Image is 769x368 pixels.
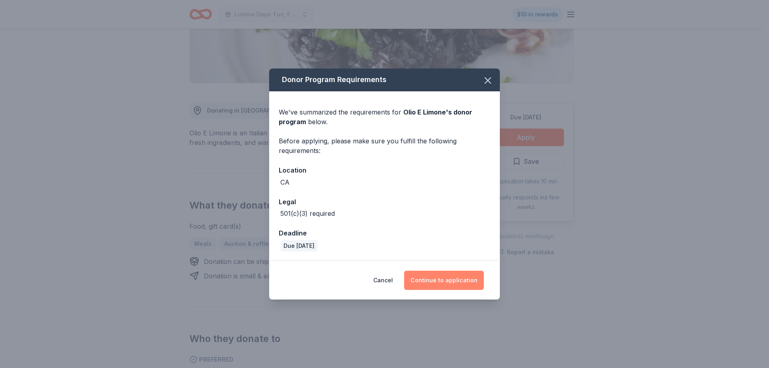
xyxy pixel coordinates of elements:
[279,107,490,127] div: We've summarized the requirements for below.
[404,271,484,290] button: Continue to application
[279,197,490,207] div: Legal
[280,209,335,218] div: 501(c)(3) required
[280,177,290,187] div: CA
[280,240,318,251] div: Due [DATE]
[279,165,490,175] div: Location
[373,271,393,290] button: Cancel
[269,68,500,91] div: Donor Program Requirements
[279,136,490,155] div: Before applying, please make sure you fulfill the following requirements:
[279,228,490,238] div: Deadline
